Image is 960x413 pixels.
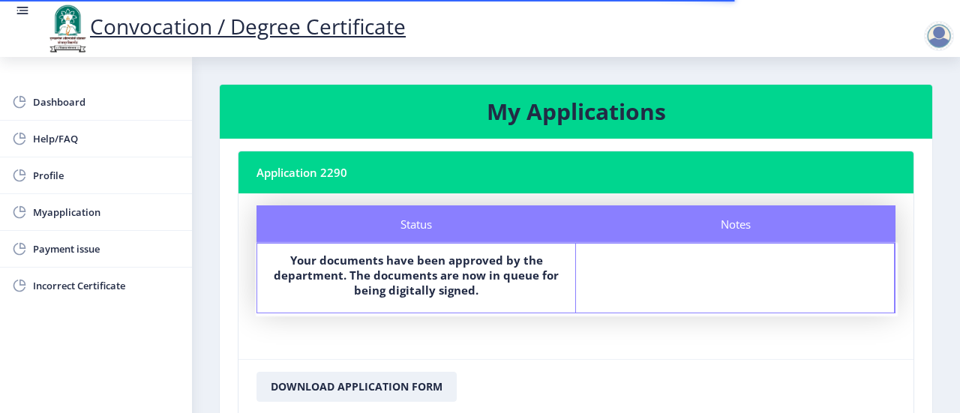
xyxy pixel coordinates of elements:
nb-card-header: Application 2290 [238,151,913,193]
h3: My Applications [238,97,914,127]
a: Convocation / Degree Certificate [45,12,406,40]
span: Payment issue [33,240,180,258]
span: Dashboard [33,93,180,111]
button: Download Application Form [256,372,457,402]
span: Profile [33,166,180,184]
div: Status [256,205,576,243]
span: Help/FAQ [33,130,180,148]
b: Your documents have been approved by the department. The documents are now in queue for being dig... [274,253,559,298]
div: Notes [576,205,895,243]
img: logo [45,3,90,54]
span: Incorrect Certificate [33,277,180,295]
span: Myapplication [33,203,180,221]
